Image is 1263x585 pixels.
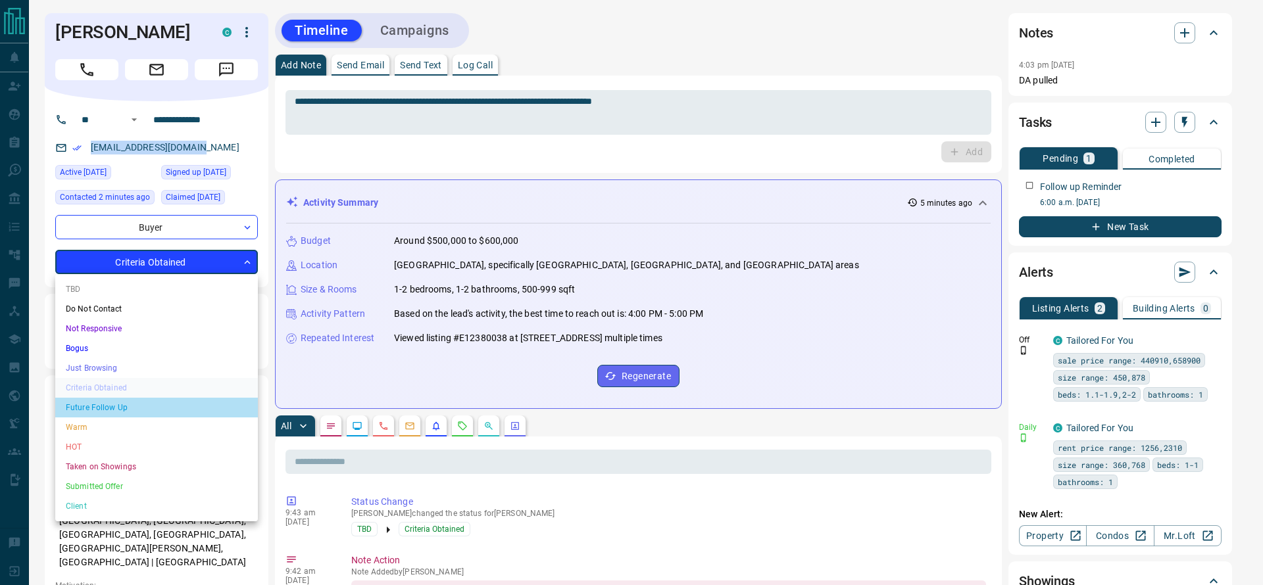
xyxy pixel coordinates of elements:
[55,417,258,437] li: Warm
[55,339,258,358] li: Bogus
[55,477,258,496] li: Submitted Offer
[55,437,258,457] li: HOT
[55,279,258,299] li: TBD
[55,358,258,378] li: Just Browsing
[55,319,258,339] li: Not Responsive
[55,398,258,417] li: Future Follow Up
[55,299,258,319] li: Do Not Contact
[55,457,258,477] li: Taken on Showings
[55,496,258,516] li: Client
